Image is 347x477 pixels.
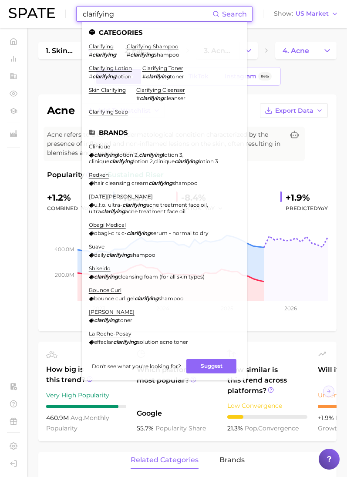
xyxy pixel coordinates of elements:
span: solution acne toner [137,339,188,345]
em: clarifying [94,317,118,323]
span: lotion [116,73,131,80]
span: Beta [261,73,269,80]
span: # [136,95,140,101]
a: clarifying toner [142,65,183,71]
abbr: popularity index [245,424,258,432]
em: clarifying [94,151,118,158]
span: Don't see what you're looking for? [92,363,181,370]
span: popularity share [155,424,206,432]
div: , , , [89,151,229,165]
img: SPATE [9,8,55,18]
span: serum - normal to dry [151,230,209,236]
a: 1. skincare [38,42,81,59]
span: toner [118,317,132,323]
em: clarifying [135,295,158,302]
span: 1. skincare [46,47,74,55]
span: Search [222,10,247,18]
div: +1.9% [286,191,328,205]
span: lotion 3 [199,158,218,165]
span: # [142,73,146,80]
a: clarifying lotion [89,65,132,71]
span: Show [274,11,293,16]
span: Which platform is most popular? [137,365,217,404]
span: bounce curl gel [94,295,135,302]
li: Categories [89,29,240,36]
button: Export Data [260,103,328,118]
a: la roche-posay [89,330,131,337]
span: u.f.o. ultra- [94,202,122,208]
div: 2 / 10 [227,415,307,419]
em: clarifying [146,73,170,80]
em: clarifying [92,73,116,80]
div: , [89,202,229,215]
em: clarifying [130,51,154,58]
span: Acne refers to a common dermatological condition characterized by the presence of inflamed and no... [47,130,284,158]
span: shampoo [172,180,198,186]
button: Change Category [239,42,258,59]
em: clarifying [109,158,133,165]
span: lotion 2 [118,151,138,158]
span: obagi-c rx c- [94,230,127,236]
a: Log out. Currently logged in with e-mail sabrina.hasbanian@tatcha.com. [7,457,20,470]
span: convergence [245,424,299,432]
span: Export Data [275,107,313,114]
span: toner [170,73,184,80]
a: skin clarifying [89,87,126,93]
span: 4. acne [283,47,309,55]
span: US Market [296,11,329,16]
button: Change Category [318,42,337,59]
a: 4. acne [275,42,318,59]
abbr: average [71,414,84,422]
em: clarifying [139,151,163,158]
span: hair cleansing cream [94,180,148,186]
span: daily [94,252,106,258]
button: Change Category [81,42,100,59]
span: 55.7% [137,424,155,432]
a: InstagramBeta [217,69,279,84]
span: cleansing foam (for all skin types) [118,273,205,280]
span: ultra [89,208,101,215]
span: How similar is this trend across platforms? [227,365,307,396]
div: Very High Popularity [46,390,126,400]
a: redken [89,171,109,178]
span: Predicted [286,203,328,214]
span: clinique [154,158,175,165]
em: clarifying [122,202,146,208]
em: clarifying [101,208,125,215]
a: [DATE][PERSON_NAME] [89,193,153,200]
em: clarifying [106,252,130,258]
span: 21.3% [227,424,245,432]
a: shiseido [89,265,111,272]
em: clarifying [175,158,199,165]
span: cleanser [164,95,185,101]
span: shampoo [158,295,184,302]
span: # [89,73,92,80]
span: shampoo [130,252,155,258]
span: shampoo [154,51,179,58]
em: clarifying [113,339,137,345]
span: Popularity [47,170,84,180]
em: clarifying [127,230,151,236]
a: [PERSON_NAME] [89,309,135,315]
span: How big is this trend? [46,364,126,386]
button: Suggest [186,359,236,373]
span: effaclar [94,339,113,345]
span: related categories [131,456,199,464]
em: clarifying [148,180,172,186]
h1: acne [47,105,75,116]
span: acne treatment face oil [125,208,185,215]
em: clarifying [94,273,118,280]
div: combined [47,203,106,214]
span: monthly popularity [46,414,109,432]
div: Low Convergence [227,400,307,411]
div: +1.2% [47,191,106,205]
span: 460.9m [46,414,71,422]
button: ShowUS Market [272,8,340,20]
span: lotion 3 [163,151,182,158]
a: clinique [89,143,110,150]
a: suave [89,243,104,250]
em: clarifying [92,51,116,58]
span: clinique [89,158,109,165]
a: clarifying soap [89,108,128,115]
span: # [127,51,130,58]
